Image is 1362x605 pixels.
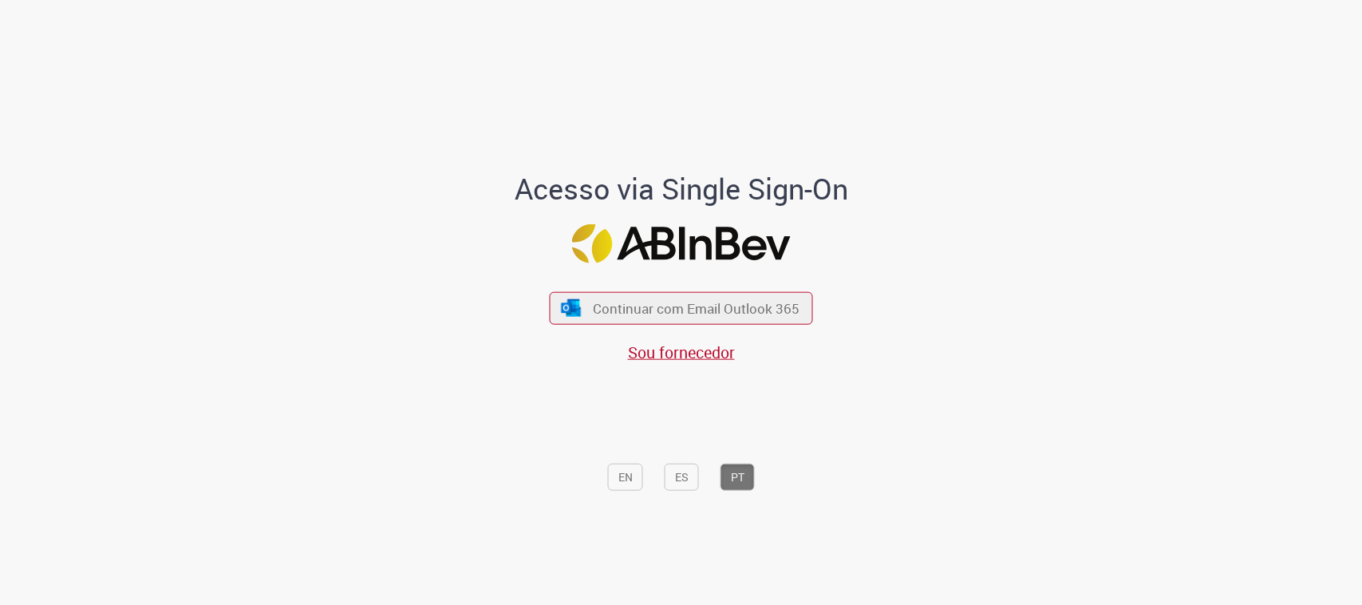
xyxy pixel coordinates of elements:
button: EN [608,464,643,491]
a: Sou fornecedor [628,342,735,363]
span: Continuar com Email Outlook 365 [593,299,799,318]
h1: Acesso via Single Sign-On [460,173,902,205]
img: Logo ABInBev [572,223,791,263]
button: PT [720,464,755,491]
button: ícone Azure/Microsoft 360 Continuar com Email Outlook 365 [550,292,813,325]
button: ES [665,464,699,491]
img: ícone Azure/Microsoft 360 [559,299,582,316]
